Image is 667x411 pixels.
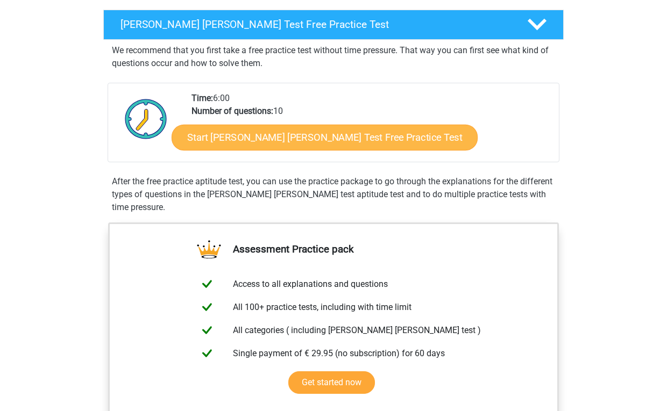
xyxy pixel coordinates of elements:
[191,106,273,116] b: Number of questions:
[172,125,478,150] a: Start [PERSON_NAME] [PERSON_NAME] Test Free Practice Test
[112,44,555,70] p: We recommend that you first take a free practice test without time pressure. That way you can fir...
[288,371,375,394] a: Get started now
[99,10,568,40] a: [PERSON_NAME] [PERSON_NAME] Test Free Practice Test
[183,92,558,162] div: 6:00 10
[120,18,510,31] h4: [PERSON_NAME] [PERSON_NAME] Test Free Practice Test
[119,92,173,146] img: Clock
[108,175,559,214] div: After the free practice aptitude test, you can use the practice package to go through the explana...
[191,93,213,103] b: Time:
